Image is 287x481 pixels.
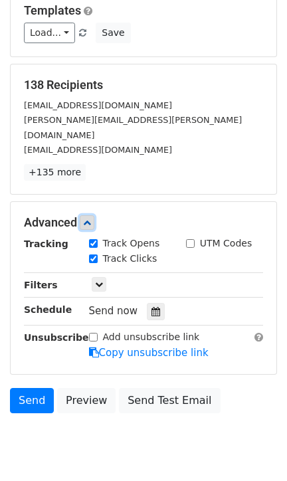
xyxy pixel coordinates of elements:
[24,280,58,290] strong: Filters
[24,3,81,17] a: Templates
[96,23,130,43] button: Save
[24,215,263,230] h5: Advanced
[24,164,86,181] a: +135 more
[221,417,287,481] iframe: Chat Widget
[200,237,252,250] label: UTM Codes
[24,145,172,155] small: [EMAIL_ADDRESS][DOMAIN_NAME]
[119,388,220,413] a: Send Test Email
[103,237,160,250] label: Track Opens
[103,252,157,266] label: Track Clicks
[24,78,263,92] h5: 138 Recipients
[57,388,116,413] a: Preview
[24,100,172,110] small: [EMAIL_ADDRESS][DOMAIN_NAME]
[89,305,138,317] span: Send now
[24,304,72,315] strong: Schedule
[24,332,89,343] strong: Unsubscribe
[24,23,75,43] a: Load...
[103,330,200,344] label: Add unsubscribe link
[10,388,54,413] a: Send
[24,115,242,140] small: [PERSON_NAME][EMAIL_ADDRESS][PERSON_NAME][DOMAIN_NAME]
[89,347,209,359] a: Copy unsubscribe link
[24,239,68,249] strong: Tracking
